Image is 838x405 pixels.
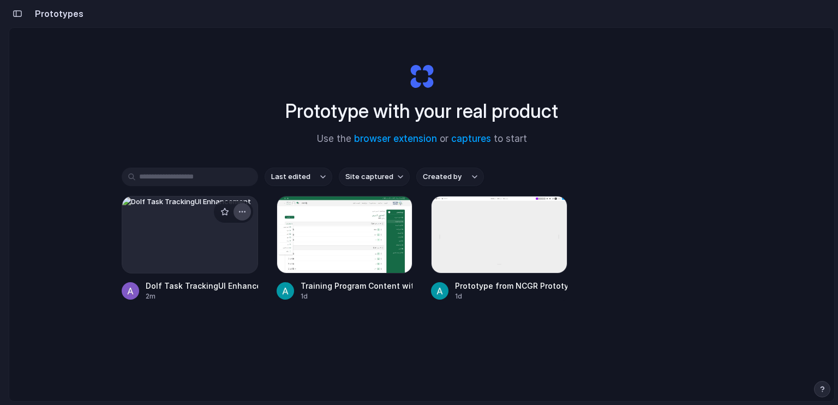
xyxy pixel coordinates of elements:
[455,280,567,291] div: Prototype from NCGR Prototype
[423,171,462,182] span: Created by
[146,280,258,291] div: Dolf Task TrackingUI Enhancement
[345,171,393,182] span: Site captured
[271,171,310,182] span: Last edited
[354,133,437,144] a: browser extension
[301,280,413,291] div: Training Program Content with Scrum Integration
[265,168,332,186] button: Last edited
[146,291,258,301] div: 2m
[122,196,258,301] a: Dolf Task TrackingUI EnhancementDolf Task TrackingUI Enhancement2m
[416,168,484,186] button: Created by
[285,97,558,126] h1: Prototype with your real product
[31,7,83,20] h2: Prototypes
[301,291,413,301] div: 1d
[455,291,567,301] div: 1d
[277,196,413,301] a: Training Program Content with Scrum IntegrationTraining Program Content with Scrum Integration1d
[317,132,527,146] span: Use the or to start
[431,196,567,301] a: Prototype from NCGR PrototypePrototype from NCGR Prototype1d
[339,168,410,186] button: Site captured
[451,133,491,144] a: captures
